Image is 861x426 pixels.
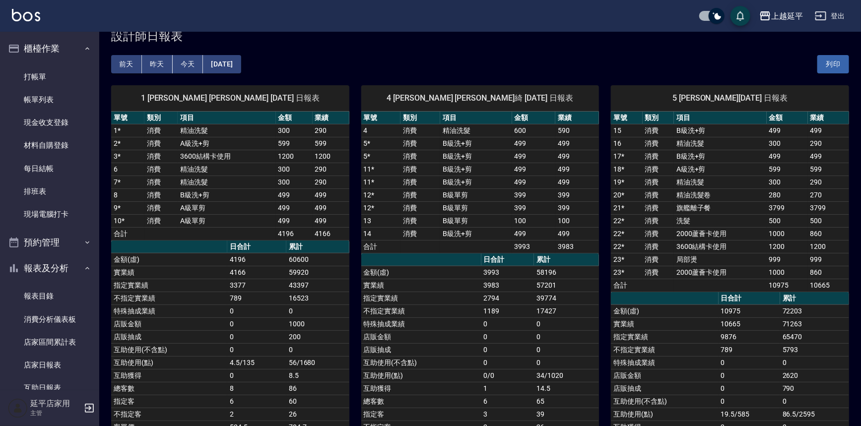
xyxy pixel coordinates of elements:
[534,356,599,369] td: 0
[481,317,534,330] td: 0
[767,188,808,201] td: 280
[808,124,849,137] td: 499
[767,253,808,266] td: 999
[555,240,599,253] td: 3983
[313,227,349,240] td: 4166
[808,253,849,266] td: 999
[111,408,227,421] td: 不指定客
[227,343,286,356] td: 0
[361,112,599,253] table: a dense table
[643,150,674,163] td: 消費
[361,240,401,253] td: 合計
[534,382,599,395] td: 14.5
[674,253,767,266] td: 局部燙
[4,308,95,331] a: 消費分析儀表板
[808,176,849,188] td: 290
[512,201,556,214] td: 399
[780,408,849,421] td: 86.5/2595
[361,292,481,304] td: 指定實業績
[276,112,313,124] th: 金額
[313,124,349,137] td: 290
[12,9,40,21] img: Logo
[400,150,440,163] td: 消費
[286,304,349,317] td: 0
[555,137,599,150] td: 499
[227,253,286,266] td: 4196
[730,6,750,26] button: save
[111,112,349,241] table: a dense table
[623,93,837,103] span: 5 [PERSON_NAME][DATE] 日報表
[114,191,118,199] a: 8
[512,227,556,240] td: 499
[276,124,313,137] td: 300
[534,330,599,343] td: 0
[512,176,556,188] td: 499
[611,356,718,369] td: 特殊抽成業績
[780,330,849,343] td: 65470
[4,157,95,180] a: 每日結帳
[276,176,313,188] td: 300
[111,356,227,369] td: 互助使用(點)
[227,317,286,330] td: 0
[178,137,275,150] td: A級洗+剪
[674,137,767,150] td: 精油洗髮
[512,137,556,150] td: 499
[361,266,481,279] td: 金額(虛)
[111,227,144,240] td: 合計
[400,176,440,188] td: 消費
[512,163,556,176] td: 499
[373,93,588,103] span: 4 [PERSON_NAME] [PERSON_NAME]綺 [DATE] 日報表
[643,240,674,253] td: 消費
[613,139,621,147] a: 16
[111,292,227,304] td: 不指定實業績
[719,292,780,305] th: 日合計
[719,395,780,408] td: 0
[144,188,178,201] td: 消費
[276,214,313,227] td: 499
[534,279,599,292] td: 57201
[512,240,556,253] td: 3993
[440,137,512,150] td: B級洗+剪
[643,137,674,150] td: 消費
[361,369,481,382] td: 互助使用(點)
[674,176,767,188] td: 精油洗髮
[719,356,780,369] td: 0
[364,126,368,134] a: 4
[611,382,718,395] td: 店販抽成
[111,266,227,279] td: 實業績
[440,150,512,163] td: B級洗+剪
[227,369,286,382] td: 0
[555,112,599,124] th: 業績
[780,292,849,305] th: 累計
[361,330,481,343] td: 店販金額
[719,369,780,382] td: 0
[361,343,481,356] td: 店販抽成
[144,176,178,188] td: 消費
[611,112,849,292] table: a dense table
[276,227,313,240] td: 4196
[276,188,313,201] td: 499
[361,304,481,317] td: 不指定實業績
[611,317,718,330] td: 實業績
[111,253,227,266] td: 金額(虛)
[361,395,481,408] td: 總客數
[674,112,767,124] th: 項目
[8,398,28,418] img: Person
[361,112,401,124] th: 單號
[111,343,227,356] td: 互助使用(不含點)
[767,214,808,227] td: 500
[111,369,227,382] td: 互助獲得
[178,150,275,163] td: 3600結構卡使用
[144,150,178,163] td: 消費
[780,395,849,408] td: 0
[227,304,286,317] td: 0
[4,88,95,111] a: 帳單列表
[313,163,349,176] td: 290
[643,188,674,201] td: 消費
[440,124,512,137] td: 精油洗髮
[361,408,481,421] td: 指定客
[227,292,286,304] td: 789
[674,214,767,227] td: 洗髮
[286,330,349,343] td: 200
[534,253,599,266] th: 累計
